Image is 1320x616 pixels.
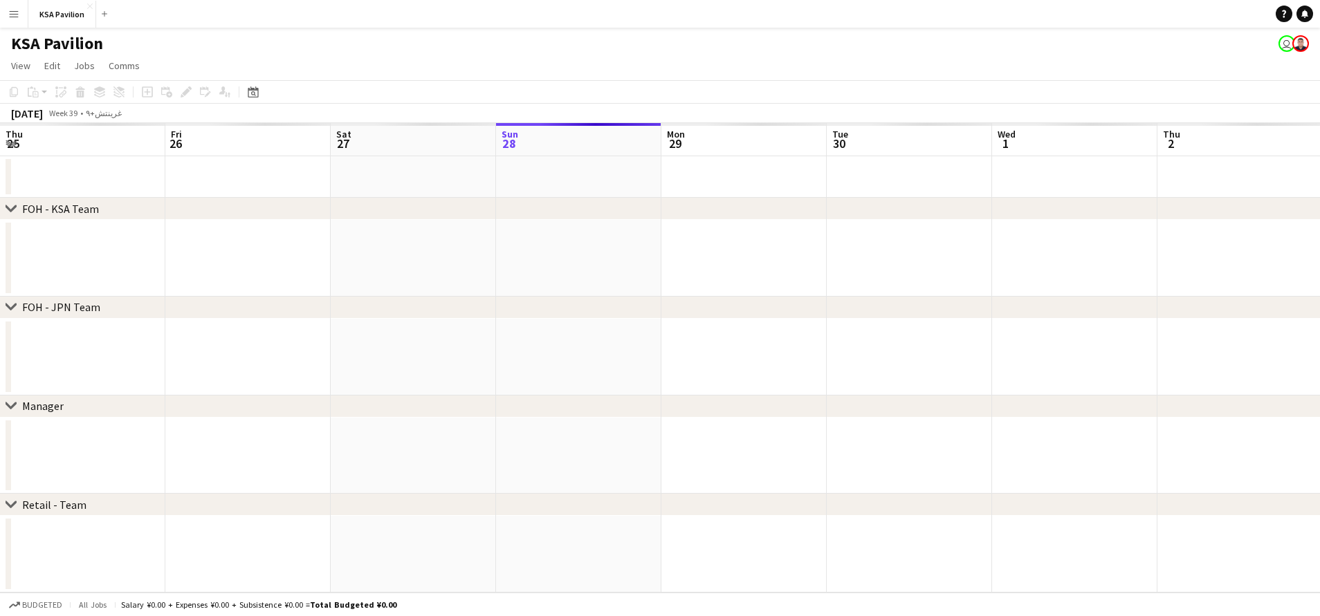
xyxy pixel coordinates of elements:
[109,59,140,72] span: Comms
[11,33,103,54] h1: KSA Pavilion
[169,136,182,151] span: 26
[22,300,100,314] div: FOH - JPN Team
[28,1,96,28] button: KSA Pavilion
[6,57,36,75] a: View
[310,599,396,610] span: Total Budgeted ¥0.00
[1278,35,1295,52] app-user-avatar: Yousef Alabdulmuhsin
[171,128,182,140] span: Fri
[86,108,122,118] div: غرينتش+٩
[334,136,351,151] span: 27
[1161,136,1180,151] span: 2
[832,128,848,140] span: Tue
[22,399,64,413] div: Manager
[68,57,100,75] a: Jobs
[996,136,1016,151] span: 1
[1292,35,1309,52] app-user-avatar: Hussein Al Najjar
[667,128,685,140] span: Mon
[665,136,685,151] span: 29
[998,128,1016,140] span: Wed
[11,59,30,72] span: View
[502,128,518,140] span: Sun
[76,599,109,610] span: All jobs
[22,600,62,610] span: Budgeted
[22,202,99,216] div: FOH - KSA Team
[1163,128,1180,140] span: Thu
[3,136,23,151] span: 25
[7,597,64,613] button: Budgeted
[11,106,43,120] div: [DATE]
[499,136,518,151] span: 28
[830,136,848,151] span: 30
[74,59,95,72] span: Jobs
[22,498,86,512] div: Retail - Team
[121,599,396,610] div: Salary ¥0.00 + Expenses ¥0.00 + Subsistence ¥0.00 =
[39,57,66,75] a: Edit
[46,108,80,118] span: Week 39
[103,57,145,75] a: Comms
[44,59,60,72] span: Edit
[6,128,23,140] span: Thu
[336,128,351,140] span: Sat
